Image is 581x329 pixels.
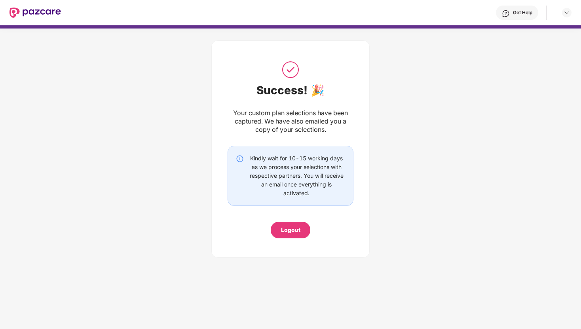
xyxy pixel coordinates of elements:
[248,154,345,198] div: Kindly wait for 10-15 working days as we process your selections with respective partners. You wi...
[228,84,353,97] div: Success! 🎉
[9,8,61,18] img: New Pazcare Logo
[502,10,510,17] img: svg+xml;base64,PHN2ZyBpZD0iSGVscC0zMngzMiIgeG1sbnM9Imh0dHA6Ly93d3cudzMub3JnLzIwMDAvc3ZnIiB3aWR0aD...
[281,60,300,80] img: svg+xml;base64,PHN2ZyB3aWR0aD0iNTAiIGhlaWdodD0iNTAiIHZpZXdCb3g9IjAgMCA1MCA1MCIgZmlsbD0ibm9uZSIgeG...
[513,10,532,16] div: Get Help
[281,226,300,234] div: Logout
[236,155,244,163] img: svg+xml;base64,PHN2ZyBpZD0iSW5mby0yMHgyMCIgeG1sbnM9Imh0dHA6Ly93d3cudzMub3JnLzIwMDAvc3ZnIiB3aWR0aD...
[228,109,353,134] div: Your custom plan selections have been captured. We have also emailed you a copy of your selections.
[564,10,570,16] img: svg+xml;base64,PHN2ZyBpZD0iRHJvcGRvd24tMzJ4MzIiIHhtbG5zPSJodHRwOi8vd3d3LnczLm9yZy8yMDAwL3N2ZyIgd2...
